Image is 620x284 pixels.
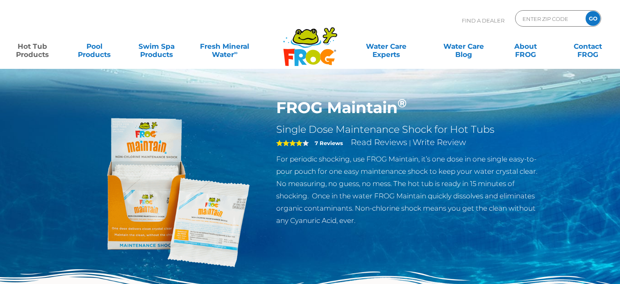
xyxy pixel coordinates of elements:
[397,96,407,110] sup: ®
[234,50,238,56] sup: ∞
[315,140,343,146] strong: 7 Reviews
[439,38,488,55] a: Water CareBlog
[276,140,302,146] span: 4
[70,38,119,55] a: PoolProducts
[276,123,544,136] h2: Single Dose Maintenance Shock for Hot Tubs
[462,10,504,31] p: Find A Dealer
[586,11,600,26] input: GO
[409,139,411,147] span: |
[279,16,342,66] img: Frog Products Logo
[8,38,57,55] a: Hot TubProducts
[276,153,544,227] p: For periodic shocking, use FROG Maintain, it’s one dose in one single easy-to-pour pouch for one ...
[276,98,544,117] h1: FROG Maintain
[563,38,612,55] a: ContactFROG
[347,38,425,55] a: Water CareExperts
[413,137,466,147] a: Write Review
[351,137,407,147] a: Read Reviews
[502,38,550,55] a: AboutFROG
[132,38,181,55] a: Swim SpaProducts
[195,38,255,55] a: Fresh MineralWater∞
